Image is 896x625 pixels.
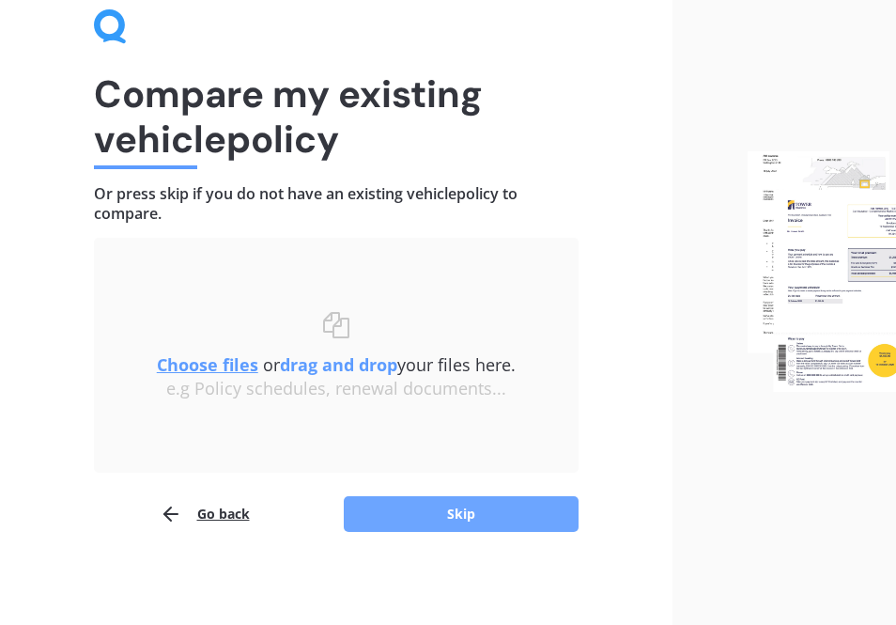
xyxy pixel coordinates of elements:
[94,184,579,223] h4: Or press skip if you do not have an existing vehicle policy to compare.
[94,71,579,162] h1: Compare my existing vehicle policy
[157,353,258,376] u: Choose files
[131,379,541,399] div: e.g Policy schedules, renewal documents...
[280,353,397,376] b: drag and drop
[157,353,516,376] span: or your files here.
[344,496,579,532] button: Skip
[160,495,250,533] button: Go back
